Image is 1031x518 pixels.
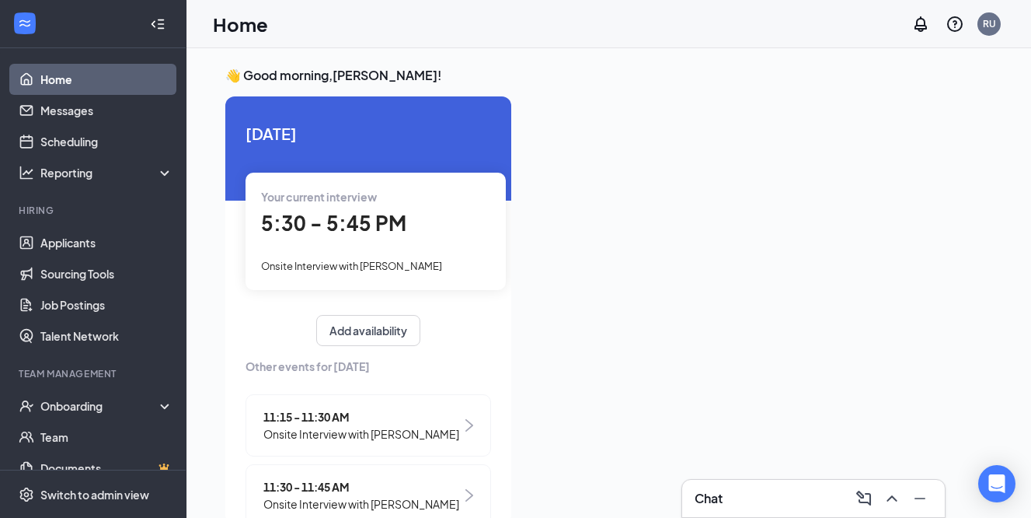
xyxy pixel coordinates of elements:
[879,486,904,511] button: ChevronUp
[19,367,170,380] div: Team Management
[263,408,459,425] span: 11:15 - 11:30 AM
[263,495,459,513] span: Onsite Interview with [PERSON_NAME]
[19,398,34,414] svg: UserCheck
[40,289,173,320] a: Job Postings
[246,121,491,145] span: [DATE]
[855,489,873,508] svg: ComposeMessage
[40,64,173,95] a: Home
[946,15,964,33] svg: QuestionInfo
[40,126,173,157] a: Scheduling
[150,16,165,32] svg: Collapse
[40,422,173,453] a: Team
[40,320,173,352] a: Talent Network
[907,486,932,511] button: Minimize
[17,16,33,31] svg: WorkstreamLogo
[40,453,173,484] a: DocumentsCrown
[19,487,34,502] svg: Settings
[40,95,173,126] a: Messages
[263,425,459,443] span: Onsite Interview with [PERSON_NAME]
[983,17,996,30] div: RU
[261,260,442,272] span: Onsite Interview with [PERSON_NAME]
[261,190,377,204] span: Your current interview
[40,227,173,258] a: Applicants
[852,486,876,511] button: ComposeMessage
[978,465,1015,502] div: Open Intercom Messenger
[316,315,420,346] button: Add availability
[225,67,992,84] h3: 👋 Good morning, [PERSON_NAME] !
[695,490,723,507] h3: Chat
[40,258,173,289] a: Sourcing Tools
[911,489,929,508] svg: Minimize
[261,210,406,236] span: 5:30 - 5:45 PM
[246,358,491,375] span: Other events for [DATE]
[40,487,149,502] div: Switch to admin view
[19,165,34,180] svg: Analysis
[19,204,170,217] div: Hiring
[263,478,459,495] span: 11:30 - 11:45 AM
[40,398,160,414] div: Onboarding
[213,11,268,37] h1: Home
[40,165,174,180] div: Reporting
[911,15,930,33] svg: Notifications
[883,489,901,508] svg: ChevronUp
